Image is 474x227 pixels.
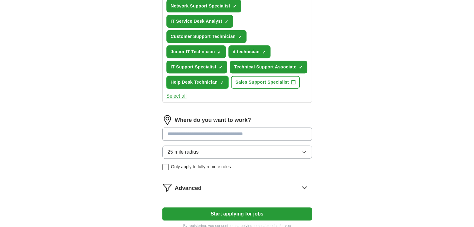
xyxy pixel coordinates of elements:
[233,49,260,55] span: it technician
[162,146,312,159] button: 25 mile radius
[230,61,307,73] button: Technical Support Associate✓
[171,3,230,9] span: Network Support Specialist
[166,30,247,43] button: Customer Support Technician✓
[234,64,296,70] span: Technical Support Associate
[175,184,202,192] span: Advanced
[225,19,228,24] span: ✓
[228,45,271,58] button: it technician✓
[219,65,223,70] span: ✓
[171,164,231,170] span: Only apply to fully remote roles
[162,115,172,125] img: location.png
[171,49,215,55] span: Junior IT Technician
[262,50,266,55] span: ✓
[218,50,221,55] span: ✓
[220,80,224,85] span: ✓
[175,116,251,124] label: Where do you want to work?
[299,65,303,70] span: ✓
[166,61,227,73] button: IT Support Specialist✓
[166,92,187,100] button: Select all
[171,79,218,86] span: Help Desk Technician
[166,45,226,58] button: Junior IT Technician✓
[238,35,242,39] span: ✓
[166,15,233,28] button: IT Service Desk Analyst✓
[168,148,199,156] span: 25 mile radius
[231,76,300,89] button: Sales Support Specialist
[162,207,312,220] button: Start applying for jobs
[235,79,289,86] span: Sales Support Specialist
[233,4,237,9] span: ✓
[171,18,223,25] span: IT Service Desk Analyst
[162,164,169,170] input: Only apply to fully remote roles
[171,33,236,40] span: Customer Support Technician
[166,76,229,89] button: Help Desk Technician✓
[162,183,172,192] img: filter
[171,64,217,70] span: IT Support Specialist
